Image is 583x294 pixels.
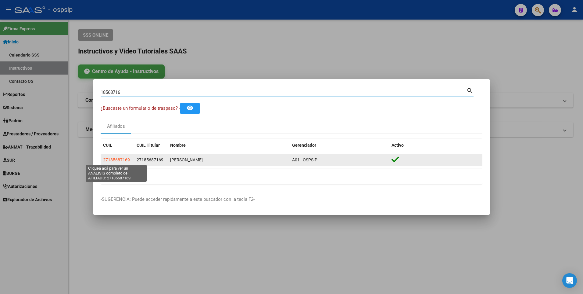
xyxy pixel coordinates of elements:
span: Activo [392,143,404,148]
div: [PERSON_NAME] [170,156,287,164]
div: Open Intercom Messenger [562,273,577,288]
datatable-header-cell: Activo [389,139,482,152]
p: -SUGERENCIA: Puede acceder rapidamente a este buscador con la tecla F2- [101,196,482,203]
span: CUIL Titular [137,143,160,148]
mat-icon: remove_red_eye [186,104,194,112]
span: CUIL [103,143,112,148]
div: Afiliados [107,123,125,130]
span: 27185687169 [103,157,130,162]
datatable-header-cell: CUIL [101,139,134,152]
datatable-header-cell: Nombre [168,139,290,152]
span: A01 - OSPSIP [292,157,317,162]
span: 27185687169 [137,157,163,162]
div: 1 total [101,168,482,184]
span: Gerenciador [292,143,316,148]
span: ¿Buscaste un formulario de traspaso? - [101,105,180,111]
datatable-header-cell: CUIL Titular [134,139,168,152]
mat-icon: search [467,86,474,94]
span: Nombre [170,143,186,148]
datatable-header-cell: Gerenciador [290,139,389,152]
